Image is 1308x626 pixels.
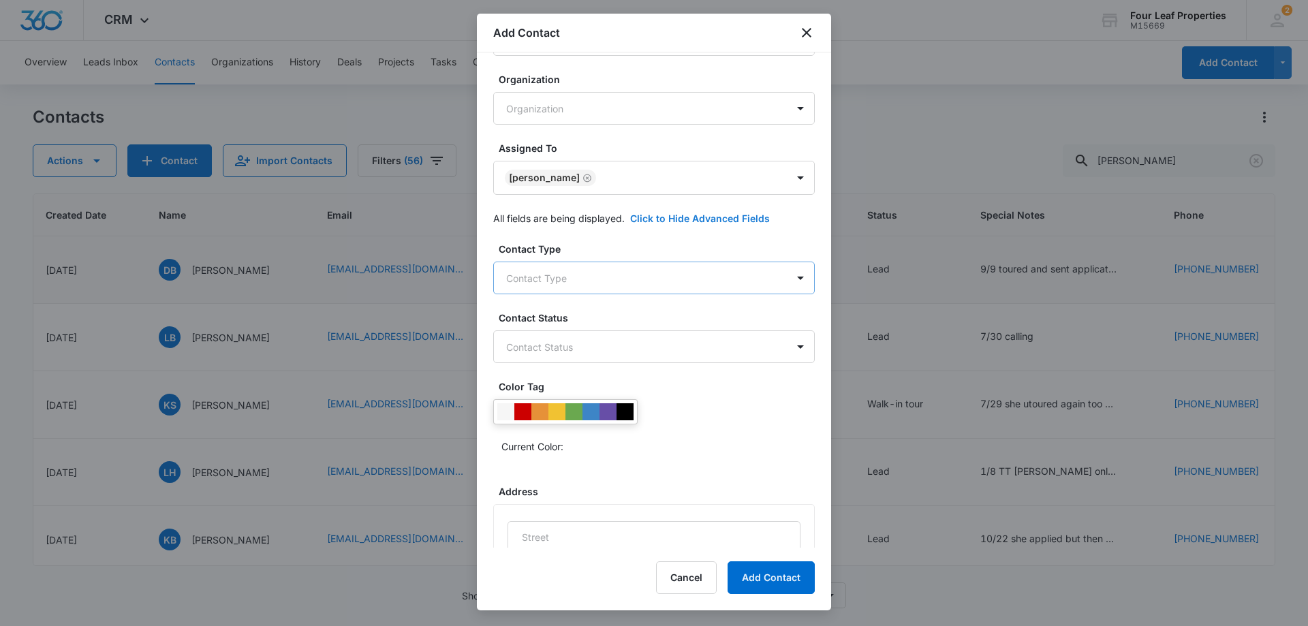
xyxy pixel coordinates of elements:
[514,403,531,420] div: #CC0000
[656,561,717,594] button: Cancel
[499,311,820,325] label: Contact Status
[548,403,565,420] div: #f1c232
[509,173,580,183] div: [PERSON_NAME]
[499,72,820,87] label: Organization
[499,242,820,256] label: Contact Type
[497,403,514,420] div: #F6F6F6
[630,211,770,225] button: Click to Hide Advanced Fields
[508,521,800,554] input: Street
[728,561,815,594] button: Add Contact
[499,141,820,155] label: Assigned To
[499,484,820,499] label: Address
[565,403,582,420] div: #6aa84f
[582,403,599,420] div: #3d85c6
[493,25,560,41] h1: Add Contact
[499,379,820,394] label: Color Tag
[501,439,563,454] p: Current Color:
[493,211,625,225] p: All fields are being displayed.
[531,403,548,420] div: #e69138
[798,25,815,41] button: close
[599,403,617,420] div: #674ea7
[580,173,592,183] div: Remove Adam Schoenborn
[617,403,634,420] div: #000000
